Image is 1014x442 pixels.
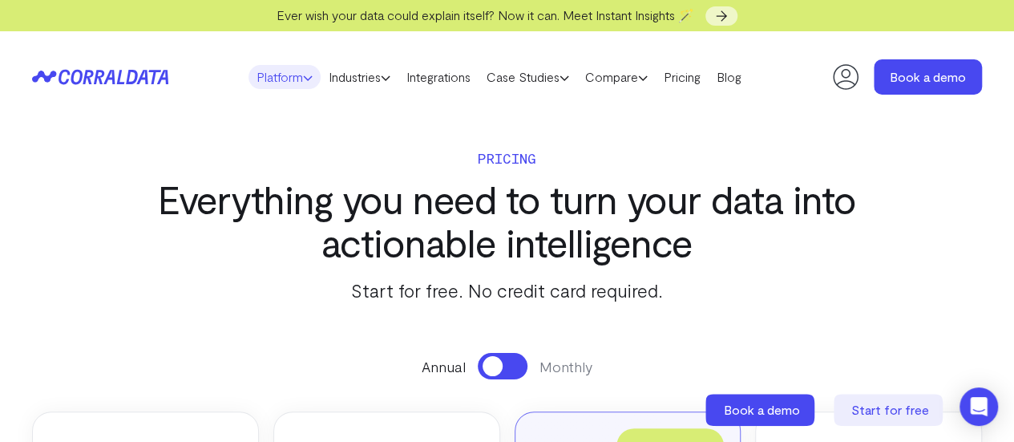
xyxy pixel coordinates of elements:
span: Monthly [539,356,592,377]
a: Start for free [834,394,946,426]
a: Integrations [398,65,479,89]
a: Case Studies [479,65,577,89]
div: Open Intercom Messenger [959,387,998,426]
span: Annual [422,356,466,377]
p: Pricing [134,147,881,169]
a: Compare [577,65,656,89]
h3: Everything you need to turn your data into actionable intelligence [134,177,881,264]
a: Industries [321,65,398,89]
a: Pricing [656,65,709,89]
span: Ever wish your data could explain itself? Now it can. Meet Instant Insights 🪄 [277,7,694,22]
a: Blog [709,65,749,89]
a: Book a demo [874,59,982,95]
span: Start for free [851,402,929,417]
p: Start for free. No credit card required. [134,276,881,305]
a: Platform [248,65,321,89]
a: Book a demo [705,394,818,426]
span: Book a demo [724,402,800,417]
